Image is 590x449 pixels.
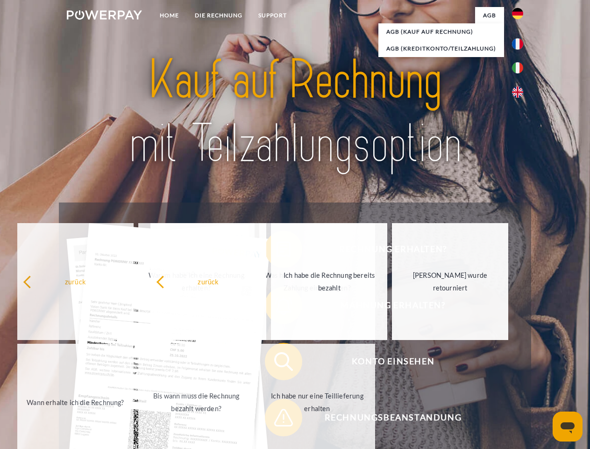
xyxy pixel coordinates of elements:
a: Home [152,7,187,24]
span: Rechnungsbeanstandung [278,399,507,436]
img: title-powerpay_de.svg [89,45,501,179]
img: it [512,62,523,73]
a: agb [475,7,504,24]
div: zurück [23,275,128,288]
div: [PERSON_NAME] wurde retourniert [398,269,503,294]
span: Konto einsehen [278,343,507,380]
a: AGB (Kreditkonto/Teilzahlung) [378,40,504,57]
a: DIE RECHNUNG [187,7,250,24]
div: Ich habe die Rechnung bereits bezahlt [277,269,382,294]
img: logo-powerpay-white.svg [67,10,142,20]
img: en [512,87,523,98]
div: Ich habe nur eine Teillieferung erhalten [265,390,370,415]
iframe: Schaltfläche zum Öffnen des Messaging-Fensters [553,412,583,442]
a: AGB (Kauf auf Rechnung) [378,23,504,40]
img: de [512,8,523,19]
div: Wann erhalte ich die Rechnung? [23,396,128,408]
button: Konto einsehen [265,343,508,380]
button: Rechnungsbeanstandung [265,399,508,436]
div: Bis wann muss die Rechnung bezahlt werden? [144,390,249,415]
div: zurück [156,275,261,288]
img: fr [512,38,523,50]
a: SUPPORT [250,7,295,24]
